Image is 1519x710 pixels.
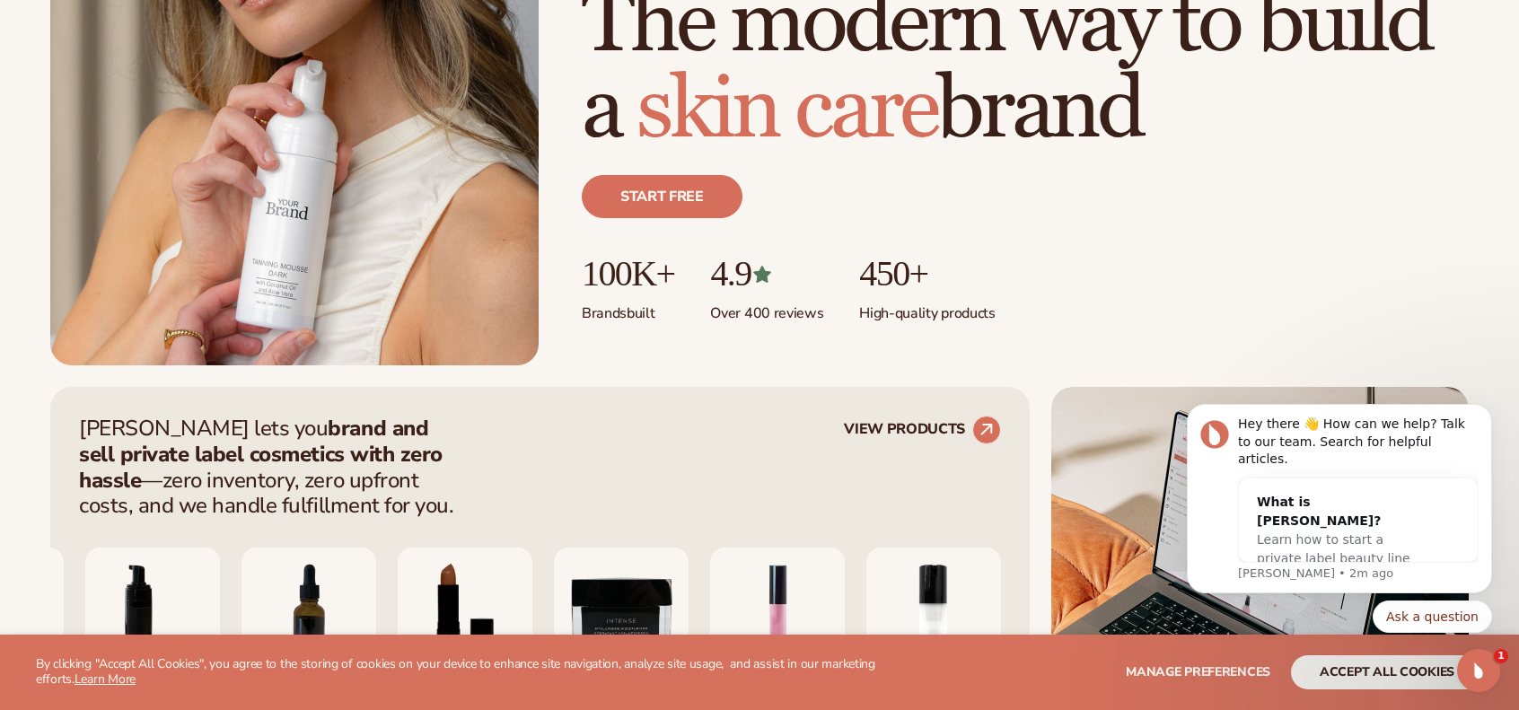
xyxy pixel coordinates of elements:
a: Start free [582,175,742,218]
img: Pink lip gloss. [710,548,845,682]
span: Manage preferences [1126,663,1270,680]
p: Brands built [582,294,674,323]
iframe: Intercom live chat [1457,649,1500,692]
p: 450+ [859,254,995,294]
span: 1 [1494,649,1508,663]
p: Over 400 reviews [710,294,823,323]
img: Luxury cream lipstick. [398,548,532,682]
button: Manage preferences [1126,655,1270,689]
a: Learn More [75,671,136,688]
p: By clicking "Accept All Cookies", you agree to the storing of cookies on your device to enhance s... [36,657,890,688]
iframe: Intercom notifications message [1160,363,1519,662]
img: Moisturizer. [554,548,689,682]
span: skin care [637,57,936,162]
strong: brand and sell private label cosmetics with zero hassle [79,414,443,495]
p: 4.9 [710,254,823,294]
img: Collagen and retinol serum. [241,548,376,682]
button: accept all cookies [1291,655,1483,689]
p: 100K+ [582,254,674,294]
img: Foaming beard wash. [85,548,220,682]
a: VIEW PRODUCTS [844,416,1001,444]
p: High-quality products [859,294,995,323]
p: [PERSON_NAME] lets you —zero inventory, zero upfront costs, and we handle fulfillment for you. [79,416,465,519]
img: Moisturizing lotion. [866,548,1001,682]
